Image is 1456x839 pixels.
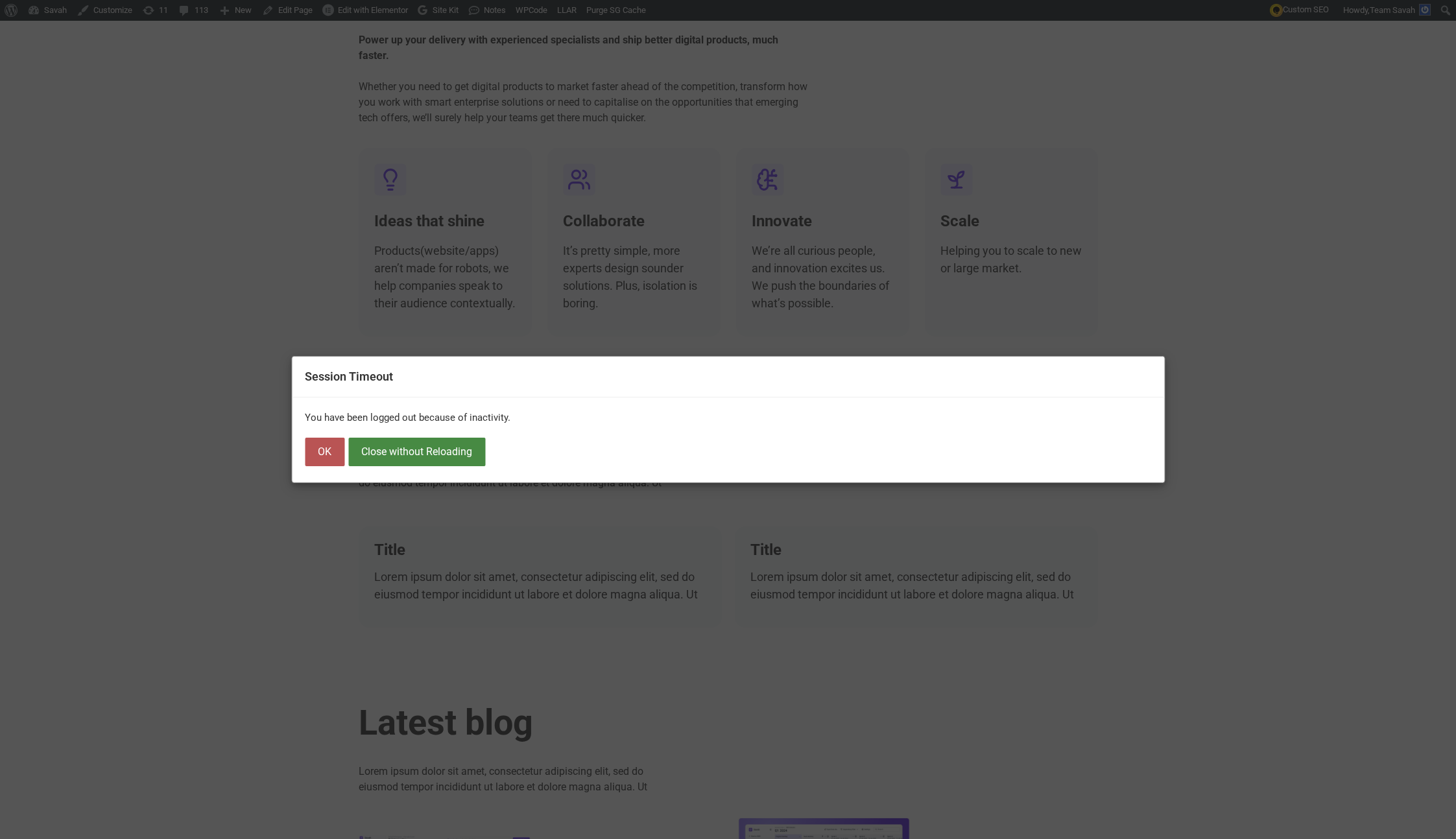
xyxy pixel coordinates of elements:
button: Close without Reloading [348,438,485,466]
p: You have been logged out because of inactivity. [305,410,1151,425]
h2: Session Timeout [292,357,1164,397]
iframe: Chat Widget [1391,777,1456,839]
div: Inactivity Warning [291,356,1165,483]
button: OK [305,438,344,466]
